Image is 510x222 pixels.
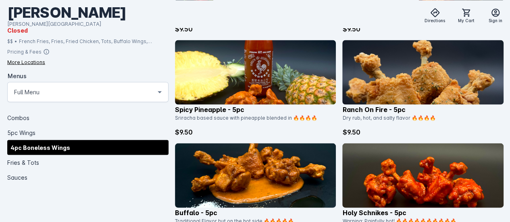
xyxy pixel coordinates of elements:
div: Sriracha based sauce with pineapple blended in 🔥🔥🔥🔥 [175,114,331,127]
span: Closed [7,26,28,34]
div: Pricing & Fees [7,48,42,55]
p: Holy Schnikes - 5pc [342,207,504,217]
div: Sauces [7,170,169,185]
div: [PERSON_NAME][GEOGRAPHIC_DATA] [7,20,126,28]
p: $9.50 [175,127,336,137]
img: catalog item [342,40,504,104]
p: Buffalo - 5pc [175,207,336,217]
div: 5pc Wings [7,125,169,140]
div: More Locations [7,58,45,66]
mat-label: Menus [8,72,27,79]
p: Spicy Pineapple - 5pc [175,104,336,114]
p: $9.50 [342,24,504,33]
p: $9.50 [175,24,336,33]
img: catalog item [175,40,336,104]
p: $9.50 [342,127,504,137]
div: • [15,37,17,45]
div: French Fries, Fries, Fried Chicken, Tots, Buffalo Wings, Chicken, Wings, Fried Pickles [19,37,169,45]
div: 4pc Boneless Wings [7,140,169,155]
div: Dry rub, hot, and salty flavor 🔥🔥🔥🔥 [342,114,499,127]
img: catalog item [342,143,504,207]
div: $$ [7,37,13,45]
div: Fries & Tots [7,155,169,170]
img: catalog item [175,143,336,207]
span: Directions [425,17,445,23]
div: Combos [7,110,169,125]
div: [PERSON_NAME] [7,3,126,21]
p: Ranch On Fire - 5pc [342,104,504,114]
mat-select-trigger: Full Menu [14,87,40,97]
